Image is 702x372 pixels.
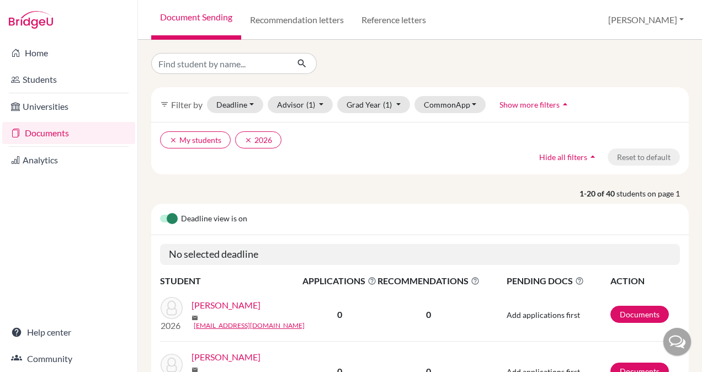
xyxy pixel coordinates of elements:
span: APPLICATIONS [302,274,376,288]
i: clear [169,136,177,144]
input: Find student by name... [151,53,288,74]
a: Documents [610,306,669,323]
i: filter_list [160,100,169,109]
i: arrow_drop_up [560,99,571,110]
a: [EMAIL_ADDRESS][DOMAIN_NAME] [194,321,305,331]
a: [PERSON_NAME] [192,350,260,364]
a: Community [2,348,135,370]
button: Grad Year(1) [337,96,410,113]
p: 2026 [161,319,183,332]
span: Deadline view is on [181,212,247,226]
h5: No selected deadline [160,244,680,265]
span: Filter by [171,99,203,110]
img: Abdelgawad, Nour [161,297,183,319]
button: CommonApp [414,96,486,113]
button: Show more filtersarrow_drop_up [490,96,580,113]
button: clear2026 [235,131,281,148]
i: arrow_drop_up [587,151,598,162]
a: Students [2,68,135,91]
span: Add applications first [507,310,580,320]
span: mail [192,315,198,321]
i: clear [244,136,252,144]
p: 0 [377,308,480,321]
span: Show more filters [499,100,560,109]
button: clearMy students [160,131,231,148]
button: Deadline [207,96,263,113]
button: Hide all filtersarrow_drop_up [530,148,608,166]
span: Hide all filters [539,152,587,162]
span: RECOMMENDATIONS [377,274,480,288]
th: ACTION [610,274,680,288]
a: Home [2,42,135,64]
a: [PERSON_NAME] [192,299,260,312]
strong: 1-20 of 40 [579,188,616,199]
button: [PERSON_NAME] [603,9,689,30]
span: PENDING DOCS [507,274,609,288]
a: Documents [2,122,135,144]
button: Advisor(1) [268,96,333,113]
a: Universities [2,95,135,118]
span: students on page 1 [616,188,689,199]
th: STUDENT [160,274,302,288]
b: 0 [337,309,342,320]
a: Help center [2,321,135,343]
span: (1) [383,100,392,109]
span: (1) [306,100,315,109]
img: Bridge-U [9,11,53,29]
button: Reset to default [608,148,680,166]
a: Analytics [2,149,135,171]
